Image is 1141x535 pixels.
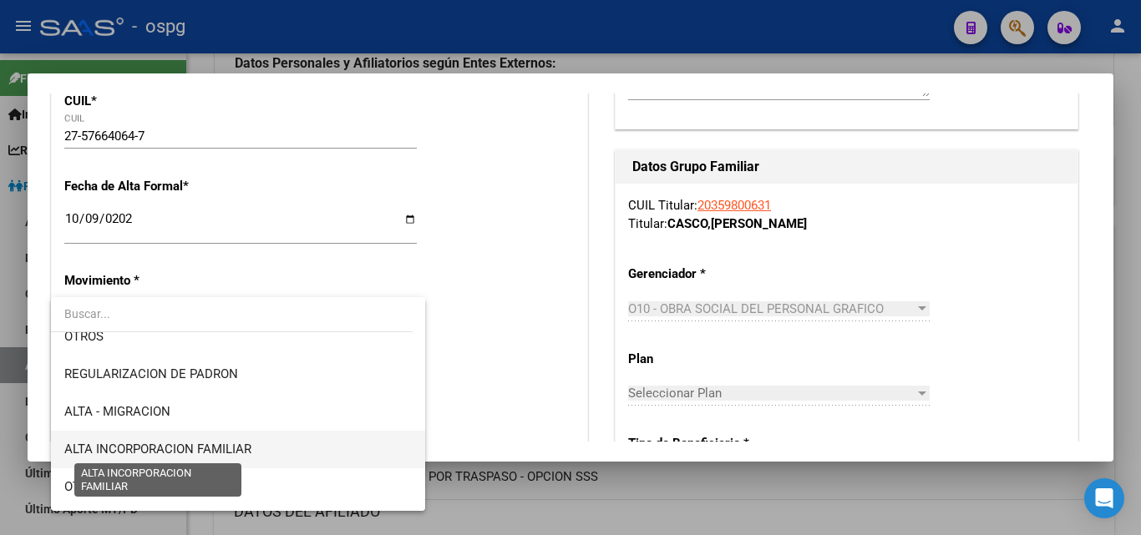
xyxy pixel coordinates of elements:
span: ALTA INCORPORACION FAMILIAR [64,442,251,457]
div: Open Intercom Messenger [1084,478,1124,518]
span: OTROS [64,329,104,344]
span: ALTA - MIGRACION [64,404,170,419]
span: OTROS [64,479,104,494]
span: REGULARIZACION DE PADRON [64,366,238,381]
